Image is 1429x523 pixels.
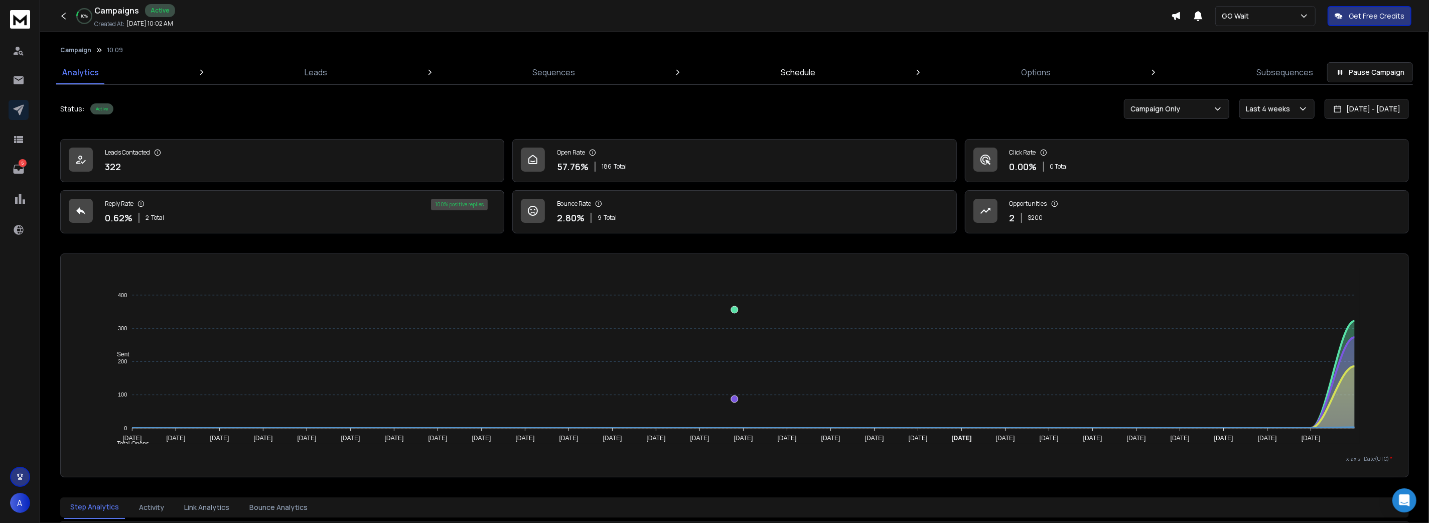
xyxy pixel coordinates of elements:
[1083,435,1102,442] tspan: [DATE]
[1010,200,1047,208] p: Opportunities
[62,66,99,78] p: Analytics
[133,496,170,518] button: Activity
[60,46,91,54] button: Campaign
[1256,66,1313,78] p: Subsequences
[428,435,448,442] tspan: [DATE]
[557,200,591,208] p: Bounce Rate
[781,66,815,78] p: Schedule
[118,391,127,398] tspan: 100
[118,358,127,364] tspan: 200
[167,435,186,442] tspan: [DATE]
[527,60,582,84] a: Sequences
[604,214,617,222] span: Total
[557,211,585,225] p: 2.80 %
[516,435,535,442] tspan: [DATE]
[56,60,105,84] a: Analytics
[1325,99,1409,119] button: [DATE] - [DATE]
[1250,60,1319,84] a: Subsequences
[431,199,488,210] div: 100 % positive replies
[602,163,612,171] span: 186
[299,60,333,84] a: Leads
[118,325,127,331] tspan: 300
[10,493,30,513] button: A
[1010,211,1015,225] p: 2
[775,60,821,84] a: Schedule
[305,66,327,78] p: Leads
[105,160,121,174] p: 322
[94,5,139,17] h1: Campaigns
[341,435,360,442] tspan: [DATE]
[1349,11,1404,21] p: Get Free Credits
[1214,435,1233,442] tspan: [DATE]
[603,435,622,442] tspan: [DATE]
[105,149,150,157] p: Leads Contacted
[1127,435,1146,442] tspan: [DATE]
[123,435,142,442] tspan: [DATE]
[1040,435,1059,442] tspan: [DATE]
[124,425,127,431] tspan: 0
[557,160,589,174] p: 57.76 %
[512,190,956,233] a: Bounce Rate2.80%9Total
[1021,66,1051,78] p: Options
[178,496,235,518] button: Link Analytics
[512,139,956,182] a: Open Rate57.76%186Total
[9,159,29,179] a: 5
[965,139,1409,182] a: Click Rate0.00%0 Total
[94,20,124,28] p: Created At:
[1028,214,1043,222] p: $ 200
[1050,163,1068,171] p: 0 Total
[1010,149,1036,157] p: Click Rate
[1392,488,1416,512] div: Open Intercom Messenger
[647,435,666,442] tspan: [DATE]
[145,4,175,17] div: Active
[105,211,132,225] p: 0.62 %
[1246,104,1294,114] p: Last 4 weeks
[126,20,173,28] p: [DATE] 10:02 AM
[105,200,133,208] p: Reply Rate
[90,103,113,114] div: Active
[952,435,972,442] tspan: [DATE]
[778,435,797,442] tspan: [DATE]
[109,440,149,447] span: Total Opens
[996,435,1015,442] tspan: [DATE]
[64,496,125,519] button: Step Analytics
[19,159,27,167] p: 5
[472,435,491,442] tspan: [DATE]
[865,435,884,442] tspan: [DATE]
[210,435,229,442] tspan: [DATE]
[821,435,840,442] tspan: [DATE]
[60,190,504,233] a: Reply Rate0.62%2Total100% positive replies
[385,435,404,442] tspan: [DATE]
[10,10,30,29] img: logo
[533,66,576,78] p: Sequences
[1171,435,1190,442] tspan: [DATE]
[734,435,753,442] tspan: [DATE]
[118,292,127,298] tspan: 400
[1015,60,1057,84] a: Options
[60,104,84,114] p: Status:
[1302,435,1321,442] tspan: [DATE]
[1327,62,1413,82] button: Pause Campaign
[298,435,317,442] tspan: [DATE]
[1010,160,1037,174] p: 0.00 %
[81,13,88,19] p: 10 %
[151,214,164,222] span: Total
[1130,104,1184,114] p: Campaign Only
[146,214,149,222] span: 2
[965,190,1409,233] a: Opportunities2$200
[1258,435,1277,442] tspan: [DATE]
[254,435,273,442] tspan: [DATE]
[557,149,585,157] p: Open Rate
[614,163,627,171] span: Total
[60,139,504,182] a: Leads Contacted322
[690,435,709,442] tspan: [DATE]
[598,214,602,222] span: 9
[1222,11,1253,21] p: GG Wait
[77,455,1392,463] p: x-axis : Date(UTC)
[109,351,129,358] span: Sent
[1328,6,1411,26] button: Get Free Credits
[243,496,314,518] button: Bounce Analytics
[559,435,579,442] tspan: [DATE]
